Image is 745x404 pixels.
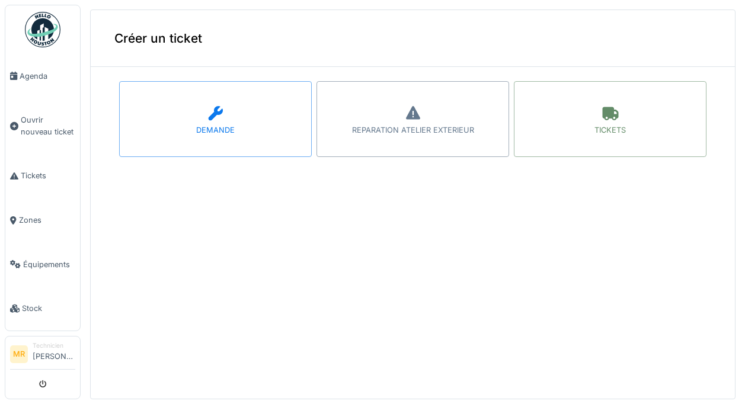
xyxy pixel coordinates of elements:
a: MR Technicien[PERSON_NAME] [10,341,75,370]
li: [PERSON_NAME] [33,341,75,367]
a: Stock [5,287,80,331]
a: Ouvrir nouveau ticket [5,98,80,154]
div: Créer un ticket [91,10,735,67]
a: Équipements [5,242,80,287]
span: Stock [22,303,75,314]
span: Agenda [20,70,75,82]
span: Zones [19,214,75,226]
a: Agenda [5,54,80,98]
span: Tickets [21,170,75,181]
a: Tickets [5,154,80,198]
img: Badge_color-CXgf-gQk.svg [25,12,60,47]
div: Technicien [33,341,75,350]
span: Ouvrir nouveau ticket [21,114,75,137]
div: DEMANDE [196,124,235,136]
div: REPARATION ATELIER EXTERIEUR [352,124,474,136]
a: Zones [5,198,80,242]
li: MR [10,345,28,363]
span: Équipements [23,259,75,270]
div: TICKETS [594,124,626,136]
